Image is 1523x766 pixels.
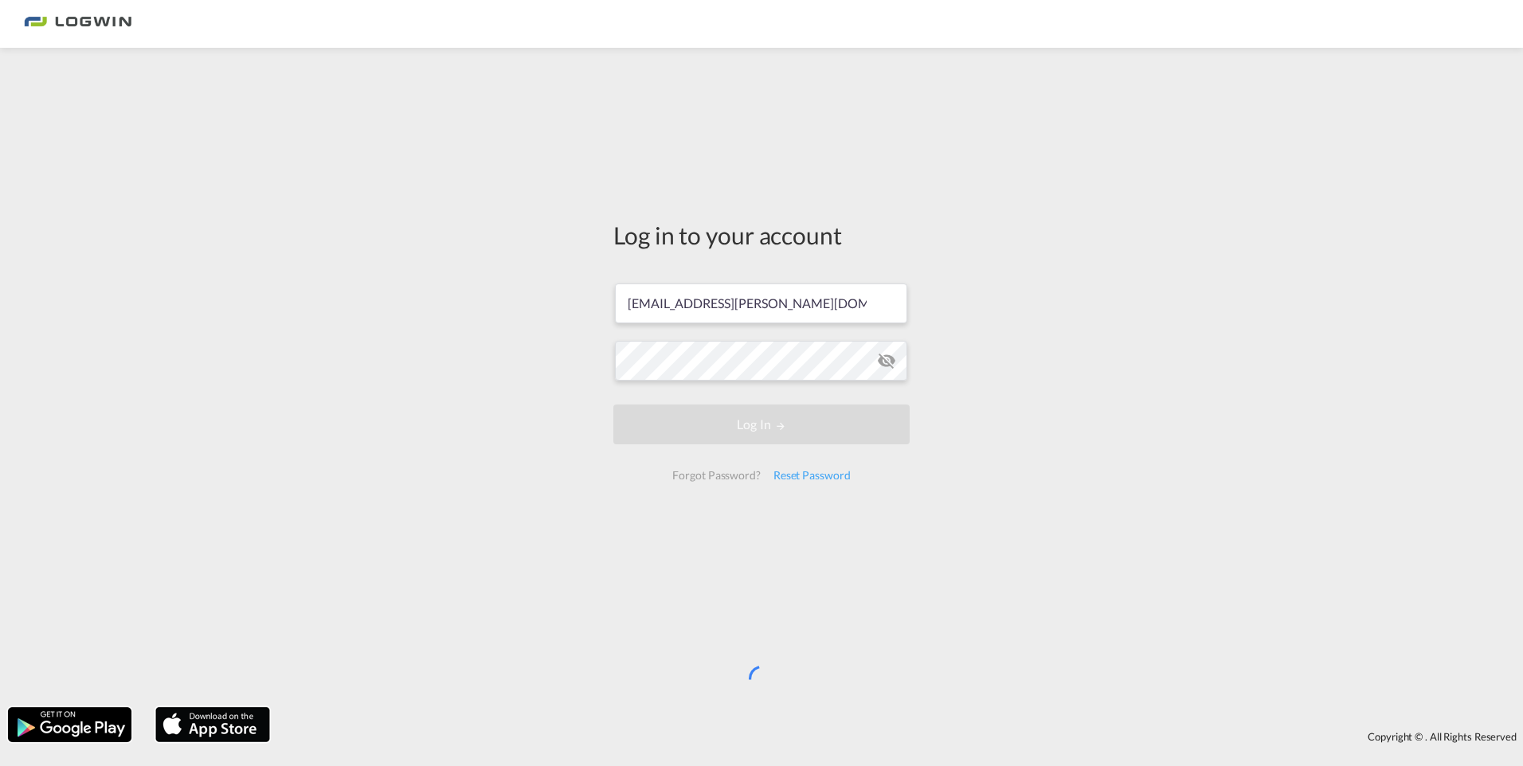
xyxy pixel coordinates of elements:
[767,461,857,490] div: Reset Password
[613,218,910,252] div: Log in to your account
[24,6,131,42] img: 2761ae10d95411efa20a1f5e0282d2d7.png
[6,705,133,744] img: google.png
[613,404,910,444] button: LOGIN
[666,461,766,490] div: Forgot Password?
[154,705,272,744] img: apple.png
[877,351,896,370] md-icon: icon-eye-off
[278,723,1523,750] div: Copyright © . All Rights Reserved
[615,283,907,323] input: Enter email/phone number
